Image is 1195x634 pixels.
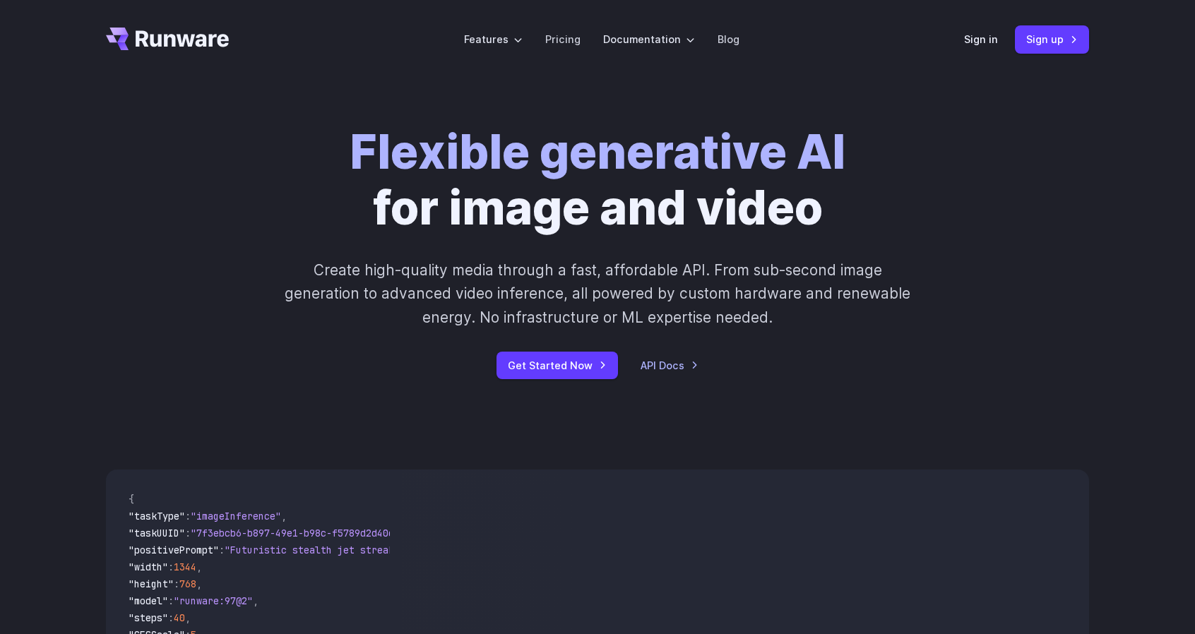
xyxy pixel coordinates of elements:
span: , [196,578,202,590]
h1: for image and video [350,124,845,236]
span: , [281,510,287,522]
span: "height" [129,578,174,590]
span: : [219,544,225,556]
span: "width" [129,561,168,573]
a: Sign up [1015,25,1089,53]
span: : [174,578,179,590]
span: "taskUUID" [129,527,185,539]
span: : [168,611,174,624]
span: 40 [174,611,185,624]
a: Pricing [545,31,581,47]
a: API Docs [641,357,698,373]
span: "model" [129,594,168,607]
span: "steps" [129,611,168,624]
a: Sign in [964,31,998,47]
p: Create high-quality media through a fast, affordable API. From sub-second image generation to adv... [283,258,912,329]
span: , [253,594,258,607]
span: : [168,561,174,573]
span: 1344 [174,561,196,573]
span: : [185,527,191,539]
span: "runware:97@2" [174,594,253,607]
a: Go to / [106,28,229,50]
span: "taskType" [129,510,185,522]
a: Blog [718,31,739,47]
label: Features [464,31,523,47]
a: Get Started Now [497,352,618,379]
strong: Flexible generative AI [350,124,845,180]
span: { [129,493,134,506]
span: : [168,594,174,607]
span: "7f3ebcb6-b897-49e1-b98c-f5789d2d40d7" [191,527,405,539]
span: , [196,561,202,573]
span: , [185,611,191,624]
label: Documentation [603,31,695,47]
span: "Futuristic stealth jet streaking through a neon-lit cityscape with glowing purple exhaust" [225,544,739,556]
span: "positivePrompt" [129,544,219,556]
span: 768 [179,578,196,590]
span: "imageInference" [191,510,281,522]
span: : [185,510,191,522]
